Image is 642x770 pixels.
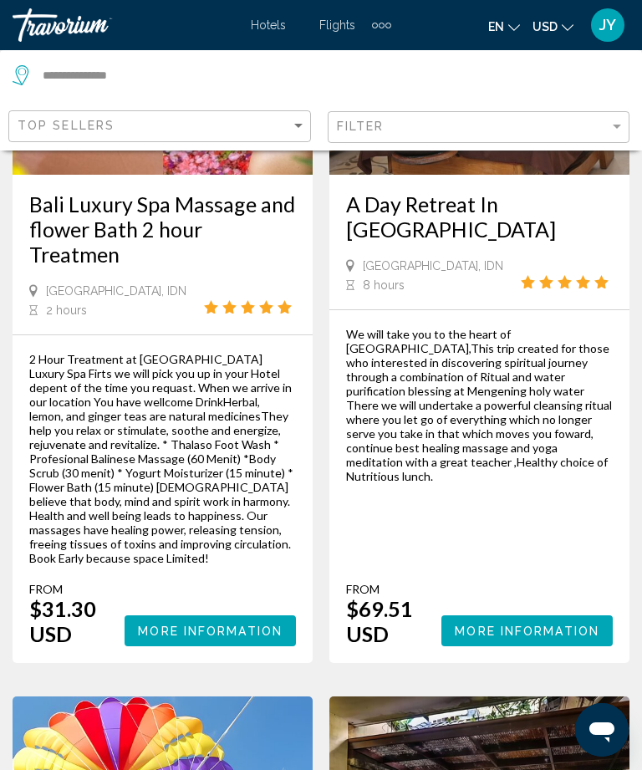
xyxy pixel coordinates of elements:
span: [GEOGRAPHIC_DATA], IDN [46,284,186,298]
button: Filter [328,110,630,145]
button: More Information [441,615,613,646]
span: More Information [138,625,283,638]
mat-select: Sort by [18,120,306,134]
span: Filter [337,120,385,133]
span: USD [532,20,558,33]
a: Travorium [13,8,234,42]
button: Change language [488,14,520,38]
span: 8 hours [363,278,405,292]
a: Bali Luxury Spa Massage and flower Bath 2 hour Treatmen [29,191,296,267]
div: 2 Hour Treatment at [GEOGRAPHIC_DATA] Luxury Spa Firts we will pick you up in your Hotel depent o... [29,352,296,565]
div: From [29,582,125,596]
button: More Information [125,615,296,646]
span: More Information [455,625,599,638]
button: User Menu [586,8,629,43]
a: Hotels [251,18,286,32]
div: $69.51 USD [346,596,441,646]
div: We will take you to the heart of [GEOGRAPHIC_DATA],This trip created for those who interested in ... [346,327,613,483]
span: Top Sellers [18,119,115,132]
span: JY [599,17,616,33]
span: 2 hours [46,303,87,317]
button: Change currency [532,14,573,38]
div: From [346,582,441,596]
iframe: Button to launch messaging window [575,703,629,757]
button: Extra navigation items [372,12,391,38]
div: $31.30 USD [29,596,125,646]
a: Flights [319,18,355,32]
span: en [488,20,504,33]
a: A Day Retreat In [GEOGRAPHIC_DATA] [346,191,613,242]
span: [GEOGRAPHIC_DATA], IDN [363,259,503,273]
